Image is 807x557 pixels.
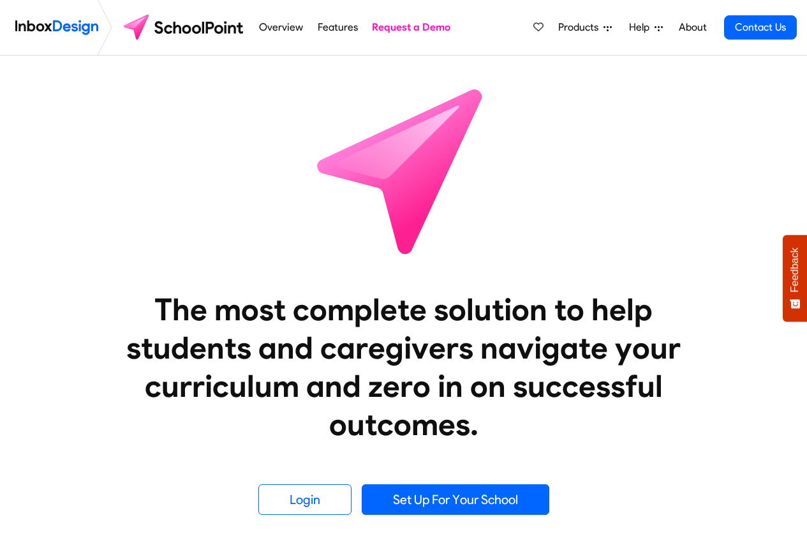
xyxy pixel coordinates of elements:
[783,235,807,322] button: Feedback - Show survey
[256,15,307,40] a: Overview
[258,484,352,515] a: Login
[101,290,707,443] heading: The most complete solution to help students and caregivers navigate your curriculum and zero in o...
[117,12,252,43] img: schoolpoint logo
[289,56,519,285] img: icon_schoolpoint.svg
[369,15,454,40] a: Request a Demo
[314,15,361,40] a: Features
[362,484,549,515] a: Set Up For Your School
[629,20,655,35] span: Help
[789,248,801,292] span: Feedback
[675,15,710,40] a: About
[558,20,603,35] span: Products
[724,15,797,40] a: Contact Us
[553,15,617,40] a: Products
[624,15,668,40] a: Help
